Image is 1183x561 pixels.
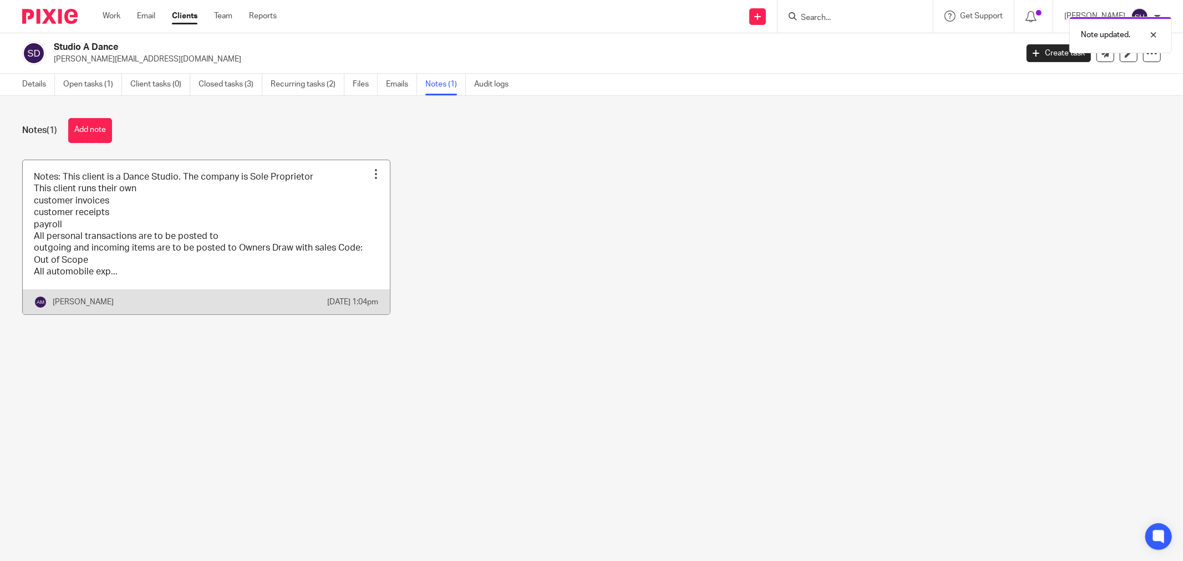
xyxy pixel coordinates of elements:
[353,74,378,95] a: Files
[54,42,819,53] h2: Studio A Dance
[328,297,379,308] p: [DATE] 1:04pm
[54,54,1010,65] p: [PERSON_NAME][EMAIL_ADDRESS][DOMAIN_NAME]
[271,74,344,95] a: Recurring tasks (2)
[425,74,466,95] a: Notes (1)
[34,295,47,309] img: svg%3E
[214,11,232,22] a: Team
[53,297,114,308] p: [PERSON_NAME]
[474,74,517,95] a: Audit logs
[22,125,57,136] h1: Notes
[22,74,55,95] a: Details
[103,11,120,22] a: Work
[199,74,262,95] a: Closed tasks (3)
[130,74,190,95] a: Client tasks (0)
[68,118,112,143] button: Add note
[1131,8,1149,25] img: svg%3E
[22,9,78,24] img: Pixie
[47,126,57,135] span: (1)
[1081,29,1130,40] p: Note updated.
[137,11,155,22] a: Email
[172,11,197,22] a: Clients
[249,11,277,22] a: Reports
[22,42,45,65] img: svg%3E
[386,74,417,95] a: Emails
[1027,44,1091,62] a: Create task
[63,74,122,95] a: Open tasks (1)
